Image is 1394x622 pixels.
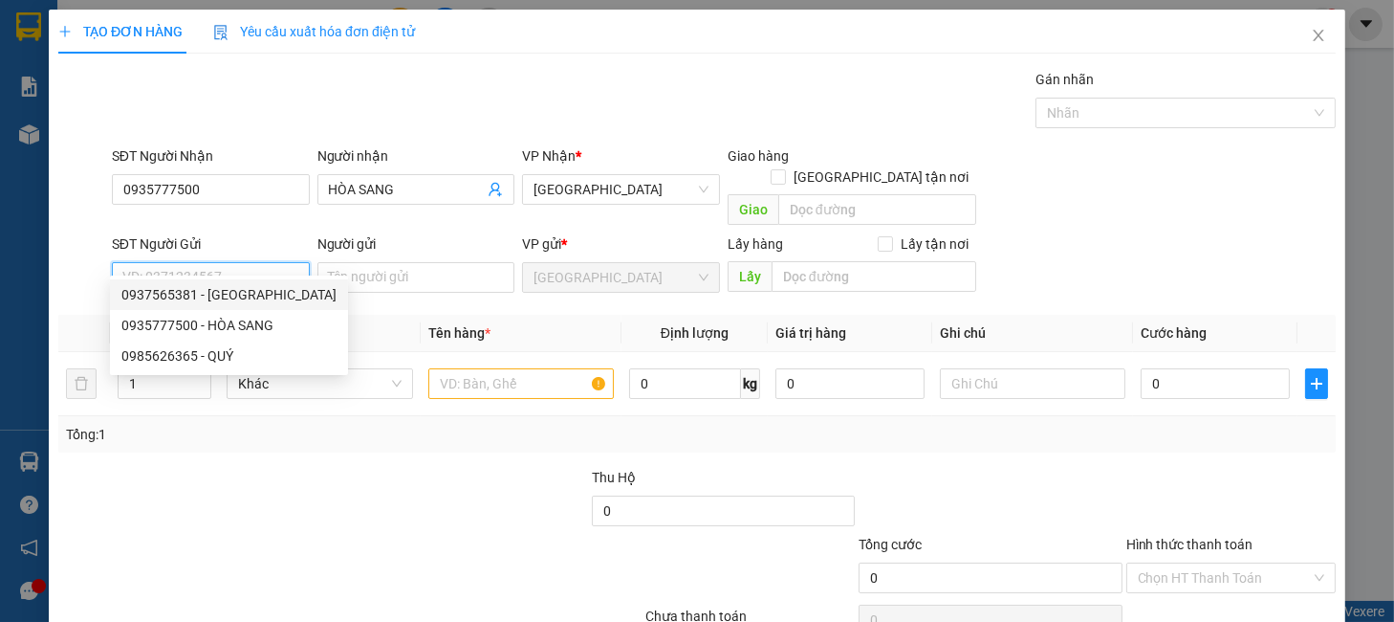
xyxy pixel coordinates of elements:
[112,233,310,255] div: SĐT Người Gửi
[488,182,503,197] span: user-add
[213,25,229,40] img: icon
[112,145,310,167] div: SĐT Người Nhận
[728,236,783,252] span: Lấy hàng
[66,368,97,399] button: delete
[238,369,401,398] span: Khác
[66,424,539,445] div: Tổng: 1
[778,194,976,225] input: Dọc đường
[775,325,846,341] span: Giá trị hàng
[213,24,415,39] span: Yêu cầu xuất hóa đơn điện tử
[317,145,515,167] div: Người nhận
[859,537,922,552] span: Tổng cước
[110,279,348,310] div: 0937565381 - HOÀNG YÊN
[775,368,925,399] input: 0
[728,194,778,225] span: Giao
[741,368,760,399] span: kg
[522,233,720,255] div: VP gửi
[121,345,337,367] div: 0985626365 - QUÝ
[661,325,729,341] span: Định lượng
[940,368,1125,399] input: Ghi Chú
[522,148,576,164] span: VP Nhận
[1305,368,1328,399] button: plus
[932,315,1133,352] th: Ghi chú
[428,368,614,399] input: VD: Bàn, Ghế
[58,25,72,38] span: plus
[772,261,976,292] input: Dọc đường
[121,284,337,305] div: 0937565381 - [GEOGRAPHIC_DATA]
[1141,325,1207,341] span: Cước hàng
[786,167,976,188] span: [GEOGRAPHIC_DATA] tận nơi
[728,261,772,292] span: Lấy
[1292,10,1345,63] button: Close
[534,263,708,292] span: Đà Lạt
[121,315,337,336] div: 0935777500 - HÒA SANG
[1306,376,1327,391] span: plus
[1035,72,1094,87] label: Gán nhãn
[1311,28,1326,43] span: close
[317,233,515,255] div: Người gửi
[1126,537,1253,552] label: Hình thức thanh toán
[728,148,789,164] span: Giao hàng
[428,325,490,341] span: Tên hàng
[534,175,708,204] span: Đà Nẵng
[110,310,348,341] div: 0935777500 - HÒA SANG
[110,341,348,371] div: 0985626365 - QUÝ
[592,470,636,485] span: Thu Hộ
[893,233,976,255] span: Lấy tận nơi
[58,24,183,39] span: TẠO ĐƠN HÀNG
